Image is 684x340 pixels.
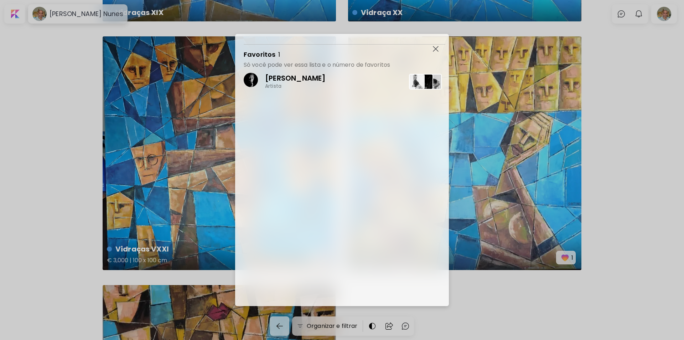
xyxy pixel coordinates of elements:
[265,83,281,89] p: Artista
[265,73,326,83] p: [PERSON_NAME]
[244,61,437,69] h4: Só você pode ver essa lista e o número de favoritos
[244,69,449,94] a: [PERSON_NAME]Artista128543128542128544
[431,44,440,54] button: Close
[418,74,433,90] img: 128542
[426,74,442,90] img: 128544
[244,50,275,59] h4: Favoritos
[433,46,439,52] img: Close
[409,74,425,90] img: 128543
[278,50,280,61] h4: 1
